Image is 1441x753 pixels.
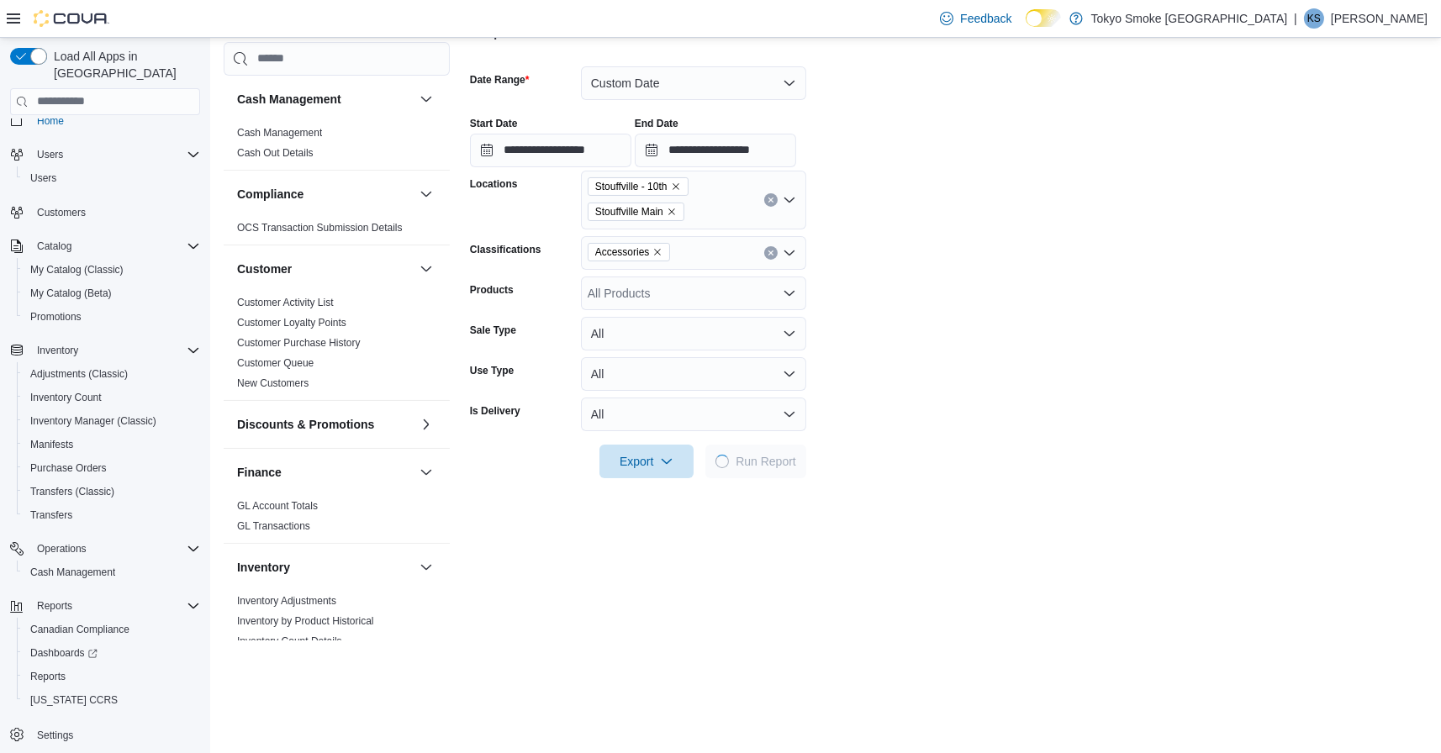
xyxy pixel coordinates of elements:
button: Manifests [17,433,207,456]
span: Canadian Compliance [24,619,200,640]
span: Inventory [37,344,78,357]
a: Inventory Count Details [237,635,342,647]
button: Cash Management [416,89,436,109]
div: Cash Management [224,123,450,170]
a: Inventory Manager (Classic) [24,411,163,431]
label: End Date [635,117,678,130]
span: Catalog [30,236,200,256]
label: Start Date [470,117,518,130]
button: [US_STATE] CCRS [17,688,207,712]
p: [PERSON_NAME] [1331,8,1428,29]
span: Customers [37,206,86,219]
span: Adjustments (Classic) [30,367,128,381]
span: Catalog [37,240,71,253]
span: Dashboards [24,643,200,663]
button: Inventory Count [17,386,207,409]
button: Inventory [416,557,436,577]
button: Catalog [3,234,207,258]
button: Inventory [3,339,207,362]
a: [US_STATE] CCRS [24,690,124,710]
button: My Catalog (Classic) [17,258,207,282]
p: | [1294,8,1297,29]
a: Home [30,111,71,131]
button: Promotions [17,305,207,329]
span: Canadian Compliance [30,623,129,636]
span: Loading [715,455,729,468]
button: Cash Management [17,561,207,584]
span: Washington CCRS [24,690,200,710]
button: Purchase Orders [17,456,207,480]
span: Adjustments (Classic) [24,364,200,384]
button: My Catalog (Beta) [17,282,207,305]
button: Settings [3,722,207,746]
input: Press the down key to open a popover containing a calendar. [635,134,796,167]
button: Cash Management [237,91,413,108]
a: Inventory Count [24,387,108,408]
span: Inventory Count [30,391,102,404]
span: Purchase Orders [24,458,200,478]
button: Operations [30,539,93,559]
div: Compliance [224,218,450,245]
button: Custom Date [581,66,806,100]
button: Home [3,108,207,133]
a: Cash Out Details [237,147,314,159]
span: Run Report [736,453,796,470]
button: Reports [17,665,207,688]
span: Reports [37,599,72,613]
button: All [581,357,806,391]
a: GL Transactions [237,520,310,532]
button: Inventory [237,559,413,576]
button: All [581,398,806,431]
a: Dashboards [17,641,207,665]
a: Cash Management [237,127,322,139]
div: Customer [224,292,450,400]
span: Cash Management [24,562,200,582]
a: Customer Queue [237,357,314,369]
span: Users [37,148,63,161]
span: Stouffville - 10th [588,177,689,196]
a: Feedback [933,2,1018,35]
a: Reports [24,666,72,687]
span: My Catalog (Beta) [30,287,112,300]
button: All [581,317,806,350]
a: Manifests [24,434,80,455]
p: Tokyo Smoke [GEOGRAPHIC_DATA] [1091,8,1288,29]
h3: Compliance [237,186,304,203]
a: Customers [30,203,92,223]
button: Compliance [416,184,436,204]
button: Remove Accessories from selection in this group [652,247,662,257]
a: Cash Management [24,562,122,582]
span: Feedback [960,10,1011,27]
span: [US_STATE] CCRS [30,693,118,707]
button: Inventory [30,340,85,361]
button: Reports [3,594,207,618]
h3: Cash Management [237,91,341,108]
span: Inventory Manager (Classic) [24,411,200,431]
button: Compliance [237,186,413,203]
span: Accessories [588,243,671,261]
button: Customers [3,200,207,224]
button: Open list of options [783,246,796,260]
span: Transfers [30,508,72,522]
a: Customer Loyalty Points [237,317,346,329]
h3: Customer [237,261,292,277]
a: GL Account Totals [237,500,318,512]
span: Promotions [24,307,200,327]
span: Transfers [24,505,200,525]
span: Home [30,110,200,131]
span: My Catalog (Classic) [30,263,124,276]
button: Adjustments (Classic) [17,362,207,386]
button: Discounts & Promotions [416,414,436,434]
span: Operations [37,542,87,556]
span: Operations [30,539,200,559]
input: Dark Mode [1026,9,1061,27]
span: My Catalog (Beta) [24,283,200,303]
a: Users [24,168,63,188]
label: Products [470,283,514,297]
label: Use Type [470,364,514,377]
label: Locations [470,177,518,191]
label: Sale Type [470,324,516,337]
button: Remove Stouffville Main from selection in this group [667,207,677,217]
span: Users [30,171,56,185]
button: Customer [416,259,436,279]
